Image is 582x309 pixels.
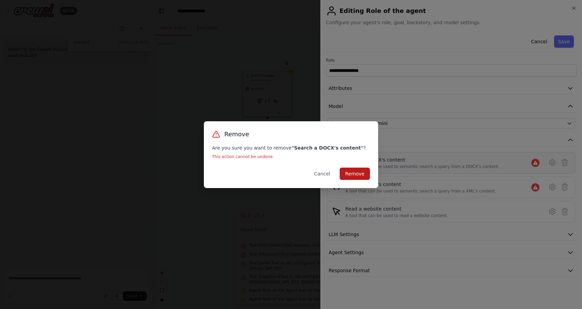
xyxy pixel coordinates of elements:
[340,168,370,180] button: Remove
[212,154,370,159] p: This action cannot be undone.
[292,145,363,151] strong: " Search a DOCX's content "
[309,168,336,180] button: Cancel
[212,144,370,151] p: Are you sure you want to remove ?
[224,129,249,139] h3: Remove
